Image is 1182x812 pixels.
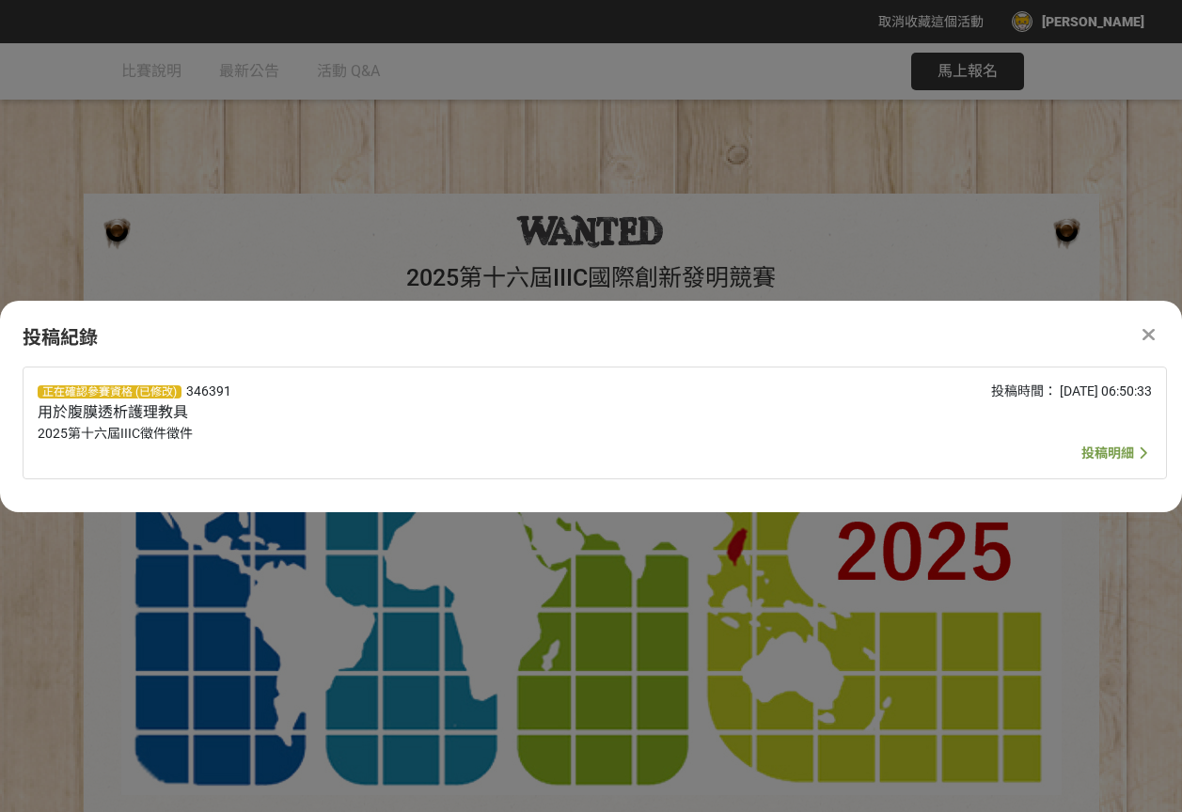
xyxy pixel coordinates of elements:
[1081,445,1134,461] span: 投稿明細
[317,43,380,100] a: 活動 Q&A
[23,323,1159,351] div: 投稿紀錄
[516,214,666,248] img: 2025第十六屆IIIC國際創新發明競賽
[219,43,279,100] a: 最新公告
[186,383,231,398] span: 346391
[38,403,188,421] span: 用於腹膜透析護理教具
[878,14,984,29] span: 取消收藏這個活動
[38,426,193,441] span: 2025第十六屆IIIC徵件徵件
[121,62,181,80] span: 比賽說明
[102,264,1080,292] h1: 2025第十六屆IIIC國際創新發明競賽
[991,383,1152,398] span: 投稿時間： [DATE] 06:50:33
[38,385,181,398] span: 正在確認參賽資格 (已修改)
[317,62,380,80] span: 活動 Q&A
[219,62,279,80] span: 最新公告
[121,306,1062,795] img: 2025第十六屆IIIC國際創新發明競賽
[911,53,1024,90] button: 馬上報名
[938,62,998,80] span: 馬上報名
[121,43,181,100] a: 比賽說明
